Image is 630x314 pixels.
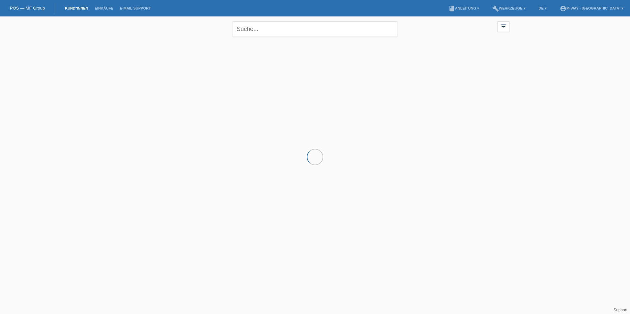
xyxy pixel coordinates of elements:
i: build [492,5,499,12]
a: account_circlem-way - [GEOGRAPHIC_DATA] ▾ [557,6,627,10]
a: buildWerkzeuge ▾ [489,6,529,10]
i: book [448,5,455,12]
input: Suche... [233,21,397,37]
a: Kund*innen [62,6,91,10]
a: Support [614,308,627,312]
a: DE ▾ [535,6,550,10]
i: account_circle [560,5,566,12]
a: Einkäufe [91,6,116,10]
a: POS — MF Group [10,6,45,11]
i: filter_list [500,23,507,30]
a: E-Mail Support [117,6,154,10]
a: bookAnleitung ▾ [445,6,482,10]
